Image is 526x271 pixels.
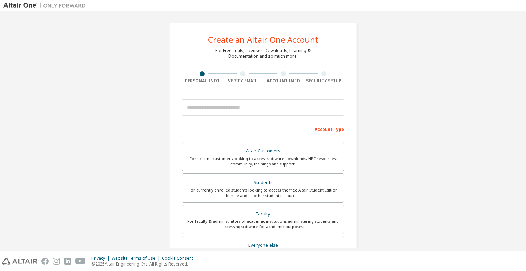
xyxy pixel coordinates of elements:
div: For existing customers looking to access software downloads, HPC resources, community, trainings ... [186,156,340,167]
img: Altair One [3,2,89,9]
div: Personal Info [182,78,223,84]
div: Website Terms of Use [112,256,162,261]
img: linkedin.svg [64,258,71,265]
div: Account Info [263,78,304,84]
div: For Free Trials, Licenses, Downloads, Learning & Documentation and so much more. [215,48,311,59]
div: For faculty & administrators of academic institutions administering students and accessing softwa... [186,219,340,230]
div: Create an Altair One Account [208,36,318,44]
img: facebook.svg [41,258,49,265]
div: Cookie Consent [162,256,197,261]
div: Privacy [91,256,112,261]
div: Students [186,178,340,187]
div: Everyone else [186,241,340,250]
p: © 2025 Altair Engineering, Inc. All Rights Reserved. [91,261,197,267]
div: Altair Customers [186,146,340,156]
div: For currently enrolled students looking to access the free Altair Student Edition bundle and all ... [186,187,340,198]
div: Verify Email [223,78,263,84]
div: Security Setup [304,78,345,84]
div: Faculty [186,209,340,219]
img: youtube.svg [75,258,85,265]
img: instagram.svg [53,258,60,265]
img: altair_logo.svg [2,258,37,265]
div: Account Type [182,123,344,134]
